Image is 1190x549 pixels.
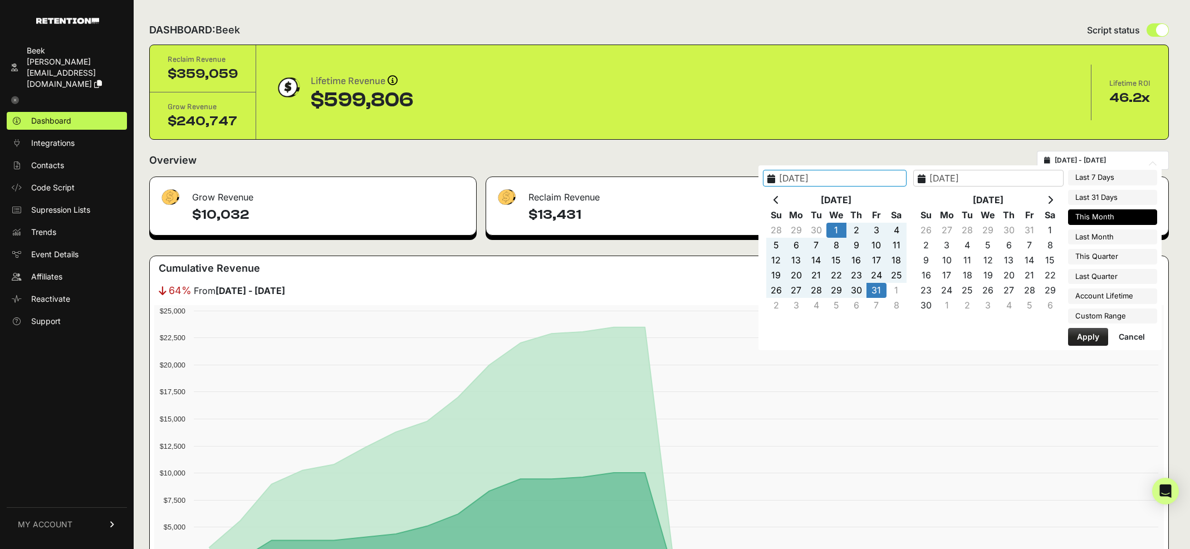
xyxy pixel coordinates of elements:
[1068,269,1157,285] li: Last Quarter
[31,204,90,215] span: Supression Lists
[7,201,127,219] a: Supression Lists
[7,134,127,152] a: Integrations
[1152,478,1179,504] div: Open Intercom Messenger
[7,112,127,130] a: Dashboard
[18,519,72,530] span: MY ACCOUNT
[786,268,806,283] td: 20
[164,496,185,504] text: $7,500
[826,208,846,223] th: We
[786,223,806,238] td: 29
[1087,23,1140,37] span: Script status
[159,261,260,276] h3: Cumulative Revenue
[846,208,866,223] th: Th
[866,238,887,253] td: 10
[998,298,1019,313] td: 4
[486,177,822,210] div: Reclaim Revenue
[1040,268,1060,283] td: 22
[311,73,413,89] div: Lifetime Revenue
[826,253,846,268] td: 15
[1040,298,1060,313] td: 6
[1109,78,1150,89] div: Lifetime ROI
[27,57,96,89] span: [PERSON_NAME][EMAIL_ADDRESS][DOMAIN_NAME]
[160,388,185,396] text: $17,500
[31,115,71,126] span: Dashboard
[31,249,79,260] span: Event Details
[786,238,806,253] td: 6
[866,298,887,313] td: 7
[31,182,75,193] span: Code Script
[31,160,64,171] span: Contacts
[159,187,181,208] img: fa-dollar-13500eef13a19c4ab2b9ed9ad552e47b0d9fc28b02b83b90ba0e00f96d6372e9.png
[957,208,978,223] th: Tu
[216,24,240,36] span: Beek
[957,298,978,313] td: 2
[957,268,978,283] td: 18
[169,283,192,298] span: 64%
[495,187,517,208] img: fa-dollar-13500eef13a19c4ab2b9ed9ad552e47b0d9fc28b02b83b90ba0e00f96d6372e9.png
[7,42,127,93] a: Beek [PERSON_NAME][EMAIL_ADDRESS][DOMAIN_NAME]
[846,253,866,268] td: 16
[274,73,302,101] img: dollar-coin-05c43ed7efb7bc0c12610022525b4bbbb207c7efeef5aecc26f025e68dcafac9.png
[1068,190,1157,205] li: Last 31 Days
[1019,268,1040,283] td: 21
[937,253,957,268] td: 10
[957,223,978,238] td: 28
[978,208,998,223] th: We
[168,101,238,112] div: Grow Revenue
[806,208,826,223] th: Tu
[36,18,99,24] img: Retention.com
[957,253,978,268] td: 11
[887,208,907,223] th: Sa
[766,283,786,298] td: 26
[1040,283,1060,298] td: 29
[31,271,62,282] span: Affiliates
[786,298,806,313] td: 3
[846,238,866,253] td: 9
[826,283,846,298] td: 29
[846,283,866,298] td: 30
[150,177,476,210] div: Grow Revenue
[1068,249,1157,264] li: This Quarter
[937,208,957,223] th: Mo
[1068,328,1108,346] button: Apply
[826,268,846,283] td: 22
[766,298,786,313] td: 2
[1068,229,1157,245] li: Last Month
[1040,223,1060,238] td: 1
[826,238,846,253] td: 8
[168,54,238,65] div: Reclaim Revenue
[957,238,978,253] td: 4
[916,268,937,283] td: 16
[194,284,285,297] span: From
[998,268,1019,283] td: 20
[31,316,61,327] span: Support
[978,238,998,253] td: 5
[786,283,806,298] td: 27
[7,223,127,241] a: Trends
[978,223,998,238] td: 29
[149,153,197,168] h2: Overview
[786,193,887,208] th: [DATE]
[766,253,786,268] td: 12
[866,223,887,238] td: 3
[887,283,907,298] td: 1
[806,238,826,253] td: 7
[766,238,786,253] td: 5
[887,298,907,313] td: 8
[1068,308,1157,324] li: Custom Range
[1019,283,1040,298] td: 28
[7,290,127,308] a: Reactivate
[978,253,998,268] td: 12
[1019,208,1040,223] th: Fr
[806,268,826,283] td: 21
[766,223,786,238] td: 28
[192,206,467,224] h4: $10,032
[1068,170,1157,185] li: Last 7 Days
[31,138,75,149] span: Integrations
[998,223,1019,238] td: 30
[1019,298,1040,313] td: 5
[916,298,937,313] td: 30
[887,268,907,283] td: 25
[998,238,1019,253] td: 6
[916,238,937,253] td: 2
